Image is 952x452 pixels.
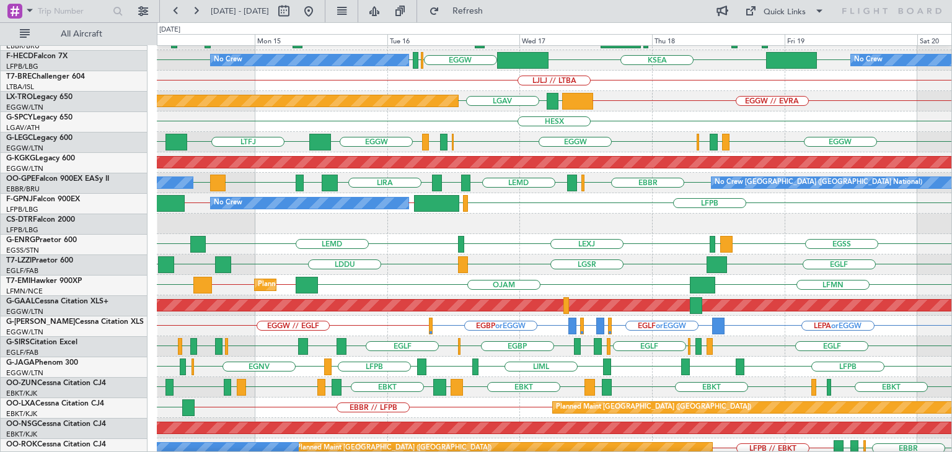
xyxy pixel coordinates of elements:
[6,298,108,305] a: G-GAALCessna Citation XLS+
[6,196,33,203] span: F-GPNJ
[6,103,43,112] a: EGGW/LTN
[423,1,498,21] button: Refresh
[6,175,35,183] span: OO-GPE
[6,318,75,326] span: G-[PERSON_NAME]
[6,155,35,162] span: G-KGKG
[764,6,806,19] div: Quick Links
[6,114,33,121] span: G-SPCY
[6,164,43,173] a: EGGW/LTN
[6,287,43,296] a: LFMN/NCE
[6,368,43,378] a: EGGW/LTN
[159,25,180,35] div: [DATE]
[6,359,78,367] a: G-JAGAPhenom 300
[38,2,109,20] input: Trip Number
[6,237,77,244] a: G-ENRGPraetor 600
[6,420,37,428] span: OO-NSG
[6,82,34,92] a: LTBA/ISL
[6,73,85,80] a: T7-BREChallenger 604
[6,277,30,285] span: T7-EMI
[785,34,917,45] div: Fri 19
[6,114,73,121] a: G-SPCYLegacy 650
[6,144,43,153] a: EGGW/LTN
[6,339,77,346] a: G-SIRSCitation Excel
[214,51,242,69] div: No Crew
[6,196,80,203] a: F-GPNJFalcon 900EX
[6,53,68,60] a: F-HECDFalcon 7X
[6,216,75,224] a: CS-DTRFalcon 2000
[6,257,32,264] span: T7-LZZI
[6,93,73,101] a: LX-TROLegacy 650
[6,359,35,367] span: G-JAGA
[387,34,520,45] div: Tue 16
[519,34,652,45] div: Wed 17
[652,34,785,45] div: Thu 18
[6,328,43,337] a: EGGW/LTN
[6,307,43,316] a: EGGW/LTN
[255,34,387,45] div: Mon 15
[6,409,37,419] a: EBKT/KJK
[6,389,37,398] a: EBKT/KJK
[6,246,39,255] a: EGSS/STN
[6,348,38,357] a: EGLF/FAB
[556,398,751,417] div: Planned Maint [GEOGRAPHIC_DATA] ([GEOGRAPHIC_DATA])
[442,7,494,15] span: Refresh
[214,194,242,212] div: No Crew
[6,430,37,439] a: EBKT/KJK
[739,1,831,21] button: Quick Links
[6,73,32,80] span: T7-BRE
[6,134,33,142] span: G-LEGC
[6,400,104,407] a: OO-LXACessna Citation CJ4
[258,276,376,294] div: Planned Maint [GEOGRAPHIC_DATA]
[6,134,73,142] a: G-LEGCLegacy 600
[6,205,38,214] a: LFPB/LBG
[6,62,38,71] a: LFPB/LBG
[6,441,106,448] a: OO-ROKCessna Citation CJ4
[6,216,33,224] span: CS-DTR
[14,24,134,44] button: All Aircraft
[6,318,144,326] a: G-[PERSON_NAME]Cessna Citation XLS
[6,257,73,264] a: T7-LZZIPraetor 600
[6,237,35,244] span: G-ENRG
[6,420,106,428] a: OO-NSGCessna Citation CJ4
[6,225,38,235] a: LFPB/LBG
[32,30,131,38] span: All Aircraft
[6,41,40,51] a: EBBR/BRU
[6,185,40,194] a: EBBR/BRU
[6,93,33,101] span: LX-TRO
[6,175,109,183] a: OO-GPEFalcon 900EX EASy II
[6,380,106,387] a: OO-ZUNCessna Citation CJ4
[6,400,35,407] span: OO-LXA
[854,51,883,69] div: No Crew
[6,298,35,305] span: G-GAAL
[6,53,33,60] span: F-HECD
[6,277,82,285] a: T7-EMIHawker 900XP
[122,34,255,45] div: Sun 14
[6,266,38,276] a: EGLF/FAB
[6,441,37,448] span: OO-ROK
[715,173,922,192] div: No Crew [GEOGRAPHIC_DATA] ([GEOGRAPHIC_DATA] National)
[6,123,40,133] a: LGAV/ATH
[211,6,269,17] span: [DATE] - [DATE]
[6,155,75,162] a: G-KGKGLegacy 600
[6,380,37,387] span: OO-ZUN
[6,339,30,346] span: G-SIRS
